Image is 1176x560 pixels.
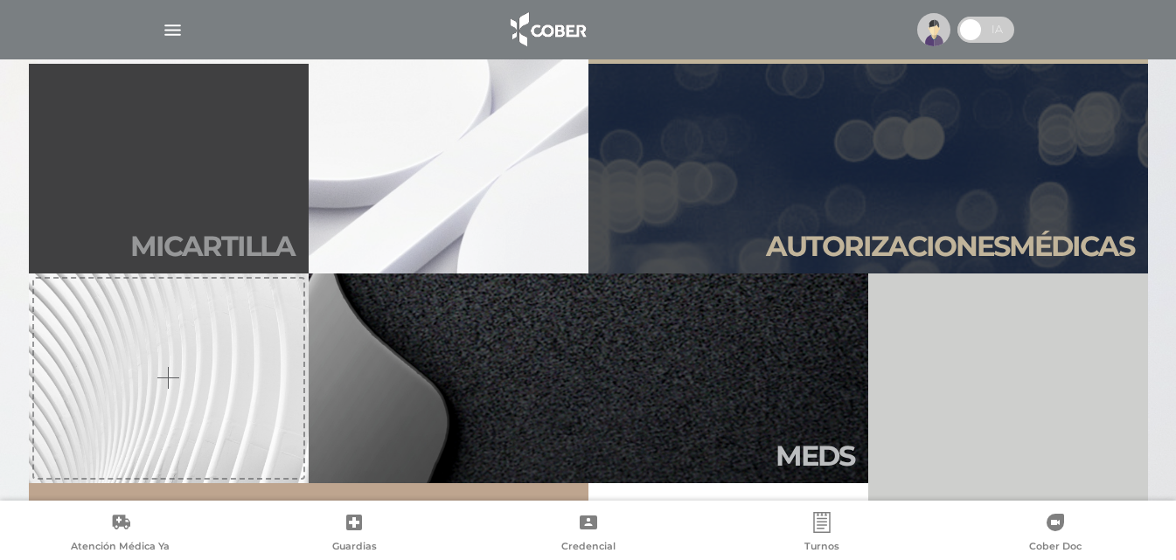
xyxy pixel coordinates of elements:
span: Atención Médica Ya [71,540,170,556]
img: profile-placeholder.svg [917,13,950,46]
a: Turnos [705,512,938,557]
h2: Mi car tilla [130,230,295,263]
a: Credencial [471,512,705,557]
a: Meds [309,273,868,483]
img: Cober_menu-lines-white.svg [162,19,184,41]
a: Cober Doc [939,512,1173,557]
span: Cober Doc [1029,540,1082,556]
a: Guardias [237,512,470,557]
a: Autorizacionesmédicas [588,64,1148,273]
span: Turnos [804,540,839,556]
h2: Autori zaciones médicas [766,230,1134,263]
h2: Meds [776,439,854,473]
span: Credencial [561,540,616,556]
img: logo_cober_home-white.png [501,9,593,51]
a: Micartilla [29,64,309,273]
span: Guardias [332,540,377,556]
a: Atención Médica Ya [3,512,237,557]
